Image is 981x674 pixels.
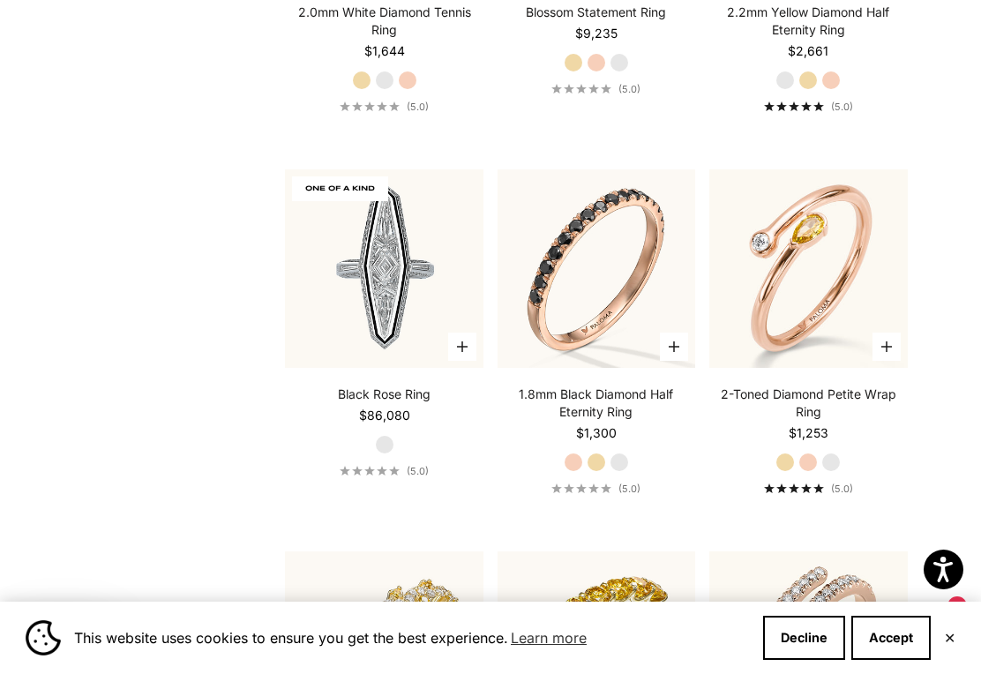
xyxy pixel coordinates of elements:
a: 1.8mm Black Diamond Half Eternity Ring [498,386,695,421]
img: #YellowGold #WhiteGold #RoseGold [285,169,483,367]
span: (5.0) [618,483,640,495]
div: 5.0 out of 5.0 stars [340,466,400,476]
sale-price: $1,644 [364,42,405,60]
a: 5.0 out of 5.0 stars(5.0) [551,83,640,95]
span: ONE OF A KIND [292,176,388,201]
span: (5.0) [831,483,853,495]
div: 5.0 out of 5.0 stars [340,101,400,111]
div: 5.0 out of 5.0 stars [551,483,611,493]
a: 5.0 out of 5.0 stars(5.0) [340,465,429,477]
a: 2-Toned Diamond Petite Wrap Ring [709,386,907,421]
span: (5.0) [407,101,429,113]
a: 2.0mm White Diamond Tennis Ring [285,4,483,39]
a: 5.0 out of 5.0 stars(5.0) [551,483,640,495]
sale-price: $2,661 [788,42,828,60]
span: (5.0) [831,101,853,113]
button: Accept [851,616,931,660]
a: Blossom Statement Ring [526,4,666,21]
a: 5.0 out of 5.0 stars(5.0) [764,483,853,495]
img: Cookie banner [26,620,61,655]
div: 5.0 out of 5.0 stars [551,84,611,94]
img: #RoseGold [709,169,907,367]
img: #RoseGold [498,169,695,367]
div: 5.0 out of 5.0 stars [764,483,824,493]
span: This website uses cookies to ensure you get the best experience. [74,625,749,651]
sale-price: $1,300 [576,424,617,442]
a: Learn more [508,625,589,651]
sale-price: $9,235 [575,25,618,42]
sale-price: $86,080 [359,407,410,424]
div: 5.0 out of 5.0 stars [764,101,824,111]
span: (5.0) [618,83,640,95]
a: 2.2mm Yellow Diamond Half Eternity Ring [709,4,907,39]
span: (5.0) [407,465,429,477]
a: Black Rose Ring [338,386,431,403]
a: 5.0 out of 5.0 stars(5.0) [340,101,429,113]
sale-price: $1,253 [789,424,828,442]
a: 5.0 out of 5.0 stars(5.0) [764,101,853,113]
button: Close [944,633,955,643]
button: Decline [763,616,845,660]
